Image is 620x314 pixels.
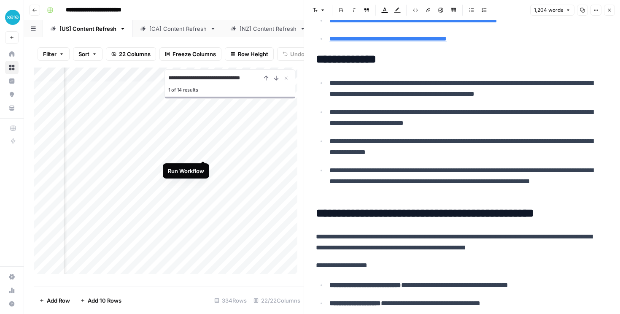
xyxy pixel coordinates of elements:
[5,284,19,297] a: Usage
[5,47,19,61] a: Home
[281,73,291,83] button: Close Search
[277,47,310,61] button: Undo
[38,47,70,61] button: Filter
[168,167,204,175] div: Run Workflow
[75,294,127,307] button: Add 10 Rows
[5,7,19,28] button: Workspace: XeroOps
[238,50,268,58] span: Row Height
[261,73,271,83] button: Previous Result
[168,85,291,95] div: 1 of 14 results
[5,88,19,101] a: Opportunities
[225,47,274,61] button: Row Height
[88,296,121,305] span: Add 10 Rows
[106,47,156,61] button: 22 Columns
[211,294,250,307] div: 334 Rows
[159,47,221,61] button: Freeze Columns
[173,50,216,58] span: Freeze Columns
[290,50,305,58] span: Undo
[534,6,563,14] span: 1,204 words
[250,294,304,307] div: 22/22 Columns
[240,24,297,33] div: [NZ] Content Refresh
[149,24,207,33] div: [CA] Content Refresh
[43,50,57,58] span: Filter
[73,47,102,61] button: Sort
[5,61,19,74] a: Browse
[5,297,19,311] button: Help + Support
[59,24,116,33] div: [US] Content Refresh
[5,270,19,284] a: Settings
[530,5,574,16] button: 1,204 words
[133,20,223,37] a: [CA] Content Refresh
[5,101,19,115] a: Your Data
[5,10,20,25] img: XeroOps Logo
[271,73,281,83] button: Next Result
[78,50,89,58] span: Sort
[5,74,19,88] a: Insights
[119,50,151,58] span: 22 Columns
[43,20,133,37] a: [US] Content Refresh
[47,296,70,305] span: Add Row
[223,20,313,37] a: [NZ] Content Refresh
[34,294,75,307] button: Add Row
